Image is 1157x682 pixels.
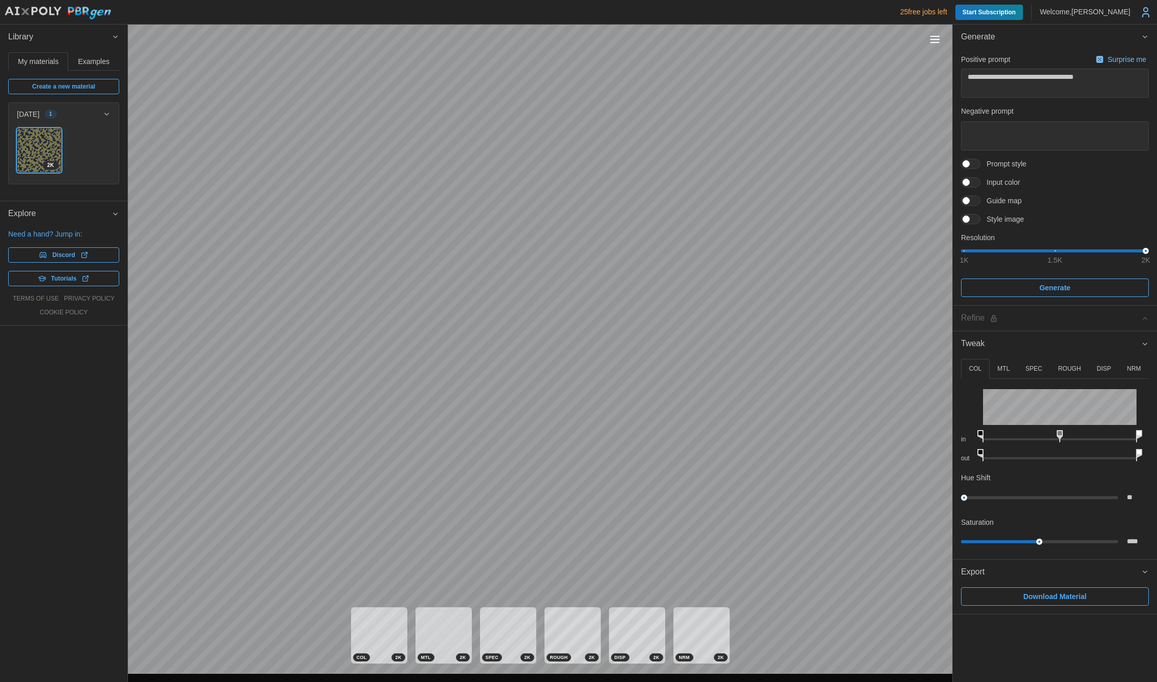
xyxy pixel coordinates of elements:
[17,128,61,173] a: d4TrtSn9MuNshkY1hgbg2K
[928,32,942,47] button: Toggle viewport controls
[8,25,112,50] span: Library
[1058,365,1081,373] p: ROUGH
[980,214,1024,224] span: Style image
[961,54,1010,65] p: Positive prompt
[961,560,1141,585] span: Export
[78,58,110,65] span: Examples
[900,7,947,17] p: 25 free jobs left
[961,279,1149,297] button: Generate
[421,654,431,661] span: MTL
[8,271,119,286] a: Tutorials
[717,654,724,661] span: 2 K
[32,79,95,94] span: Create a new material
[1097,365,1111,373] p: DISP
[550,654,568,661] span: ROUGH
[49,110,52,118] span: 1
[997,365,1010,373] p: MTL
[961,25,1141,50] span: Generate
[953,585,1157,614] div: Export
[955,5,1023,20] a: Start Subscription
[961,587,1149,606] button: Download Material
[1023,588,1087,605] span: Download Material
[963,5,1016,20] span: Start Subscription
[961,473,991,483] p: Hue Shift
[8,79,119,94] a: Create a new material
[1093,52,1149,67] button: Surprise me
[953,331,1157,356] button: Tweak
[953,356,1157,559] div: Tweak
[961,232,1149,243] p: Resolution
[357,654,367,661] span: COL
[980,159,1027,169] span: Prompt style
[8,201,112,226] span: Explore
[961,454,975,463] p: out
[961,106,1149,116] p: Negative prompt
[961,435,975,444] p: in
[653,654,659,661] span: 2 K
[395,654,401,661] span: 2 K
[980,196,1021,206] span: Guide map
[17,129,61,172] img: d4TrtSn9MuNshkY1hgbg
[460,654,466,661] span: 2 K
[961,312,1141,325] div: Refine
[969,365,981,373] p: COL
[9,125,119,184] div: [DATE]1
[18,58,58,65] span: My materials
[13,294,59,303] a: terms of use
[953,25,1157,50] button: Generate
[47,161,54,169] span: 2 K
[980,177,1020,187] span: Input color
[961,517,994,527] p: Saturation
[1108,54,1148,65] p: Surprise me
[679,654,690,661] span: NRM
[64,294,115,303] a: privacy policy
[8,247,119,263] a: Discord
[8,229,119,239] p: Need a hand? Jump in:
[588,654,595,661] span: 2 K
[953,560,1157,585] button: Export
[524,654,530,661] span: 2 K
[51,271,77,286] span: Tutorials
[953,50,1157,306] div: Generate
[961,331,1141,356] span: Tweak
[615,654,626,661] span: DISP
[486,654,499,661] span: SPEC
[1025,365,1042,373] p: SPEC
[52,248,75,262] span: Discord
[4,6,112,20] img: AIxPoly PBRgen
[39,308,88,317] a: cookie policy
[1127,365,1141,373] p: NRM
[17,109,39,119] p: [DATE]
[953,306,1157,331] button: Refine
[1040,7,1130,17] p: Welcome, [PERSON_NAME]
[9,103,119,125] button: [DATE]1
[1039,279,1071,296] span: Generate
